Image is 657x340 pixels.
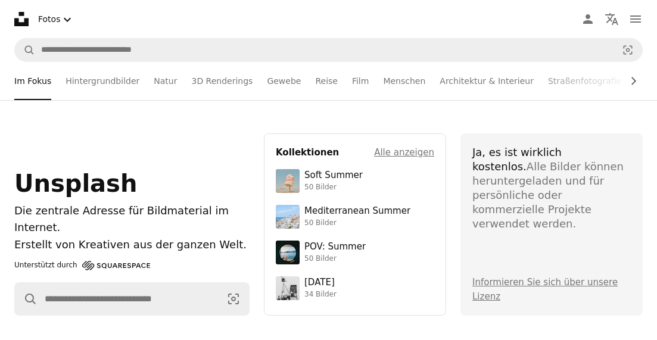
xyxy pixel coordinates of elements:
[304,219,410,228] div: 50 Bilder
[624,7,647,31] button: Menü
[276,241,434,264] a: POV: Summer50 Bilder
[472,277,618,302] a: Informieren Sie sich über unsere Lizenz
[304,170,363,182] div: Soft Summer
[33,7,79,32] button: Dateityp auswählen
[622,69,643,93] button: Liste nach rechts verschieben
[276,276,300,300] img: photo-1682590564399-95f0109652fe
[374,145,434,160] a: Alle anzeigen
[14,12,29,26] a: Startseite — Unsplash
[14,38,643,62] form: Finden Sie Bildmaterial auf der ganzen Webseite
[440,62,534,100] a: Architektur & Interieur
[352,62,369,100] a: Film
[267,62,301,100] a: Gewebe
[304,277,337,289] div: [DATE]
[276,169,300,193] img: premium_photo-1749544311043-3a6a0c8d54af
[600,7,624,31] button: Sprache
[304,183,363,192] div: 50 Bilder
[15,283,38,315] button: Unsplash suchen
[276,205,434,229] a: Mediterranean Summer50 Bilder
[276,145,339,160] h4: Kollektionen
[15,39,35,61] button: Unsplash suchen
[276,205,300,229] img: premium_photo-1688410049290-d7394cc7d5df
[315,62,338,100] a: Reise
[472,146,562,173] span: Ja, es ist wirklich kostenlos.
[304,241,366,253] div: POV: Summer
[548,62,621,100] a: Straßenfotografie
[154,62,177,100] a: Natur
[472,145,631,231] div: Alle Bilder können heruntergeladen und für persönliche oder kommerzielle Projekte verwendet werden.
[14,282,250,316] form: Finden Sie Bildmaterial auf der ganzen Webseite
[304,254,366,264] div: 50 Bilder
[218,283,249,315] button: Visuelle Suche
[66,62,139,100] a: Hintergrundbilder
[276,241,300,264] img: premium_photo-1753820185677-ab78a372b033
[304,290,337,300] div: 34 Bilder
[383,62,425,100] a: Menschen
[14,202,250,237] h1: Die zentrale Adresse für Bildmaterial im Internet.
[191,62,253,100] a: 3D Renderings
[14,236,250,254] p: Erstellt von Kreativen aus der ganzen Welt.
[576,7,600,31] a: Anmelden / Registrieren
[276,276,434,300] a: [DATE]34 Bilder
[14,258,150,273] a: Unterstützt durch
[276,169,434,193] a: Soft Summer50 Bilder
[614,39,642,61] button: Visuelle Suche
[304,205,410,217] div: Mediterranean Summer
[14,170,137,197] span: Unsplash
